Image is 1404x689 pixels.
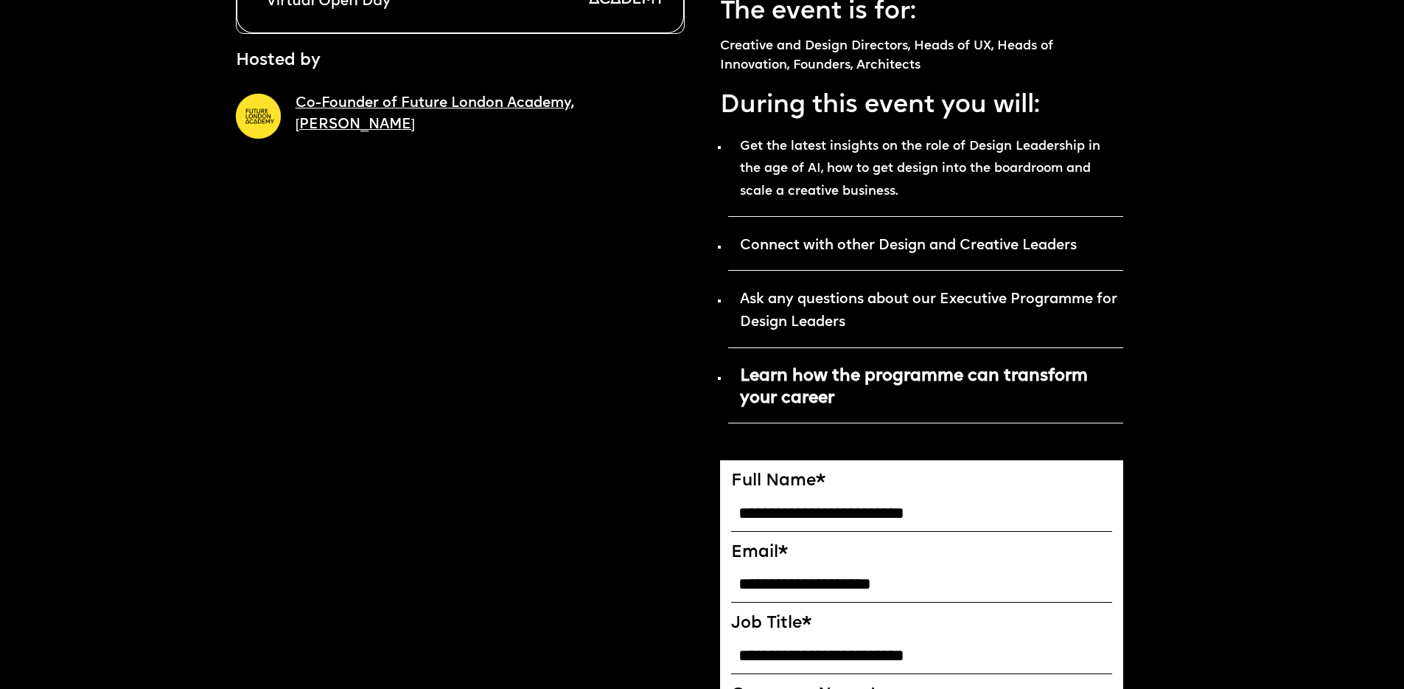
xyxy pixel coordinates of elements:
[740,239,1077,253] strong: Connect with other Design and Creative Leaders
[720,37,1124,75] p: Creative and Design Directors, Heads of UX, Heads of Innovation, Founders, Architects
[740,140,1100,198] strong: Get the latest insights on the role of Design Leadership in the age of AI, how to get design into...
[720,90,1124,123] p: During this event you will:
[731,471,1113,491] label: Full Name
[731,543,1113,563] label: Email
[296,97,573,132] a: Co-Founder of Future London Academy, [PERSON_NAME]
[236,49,321,74] p: Hosted by
[740,368,1088,407] strong: Learn how the programme can transform your career
[236,94,281,139] img: A yellow circle with Future London Academy logo
[740,293,1117,330] strong: Ask any questions about our Executive Programme for Design Leaders
[731,614,1113,634] label: Job Title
